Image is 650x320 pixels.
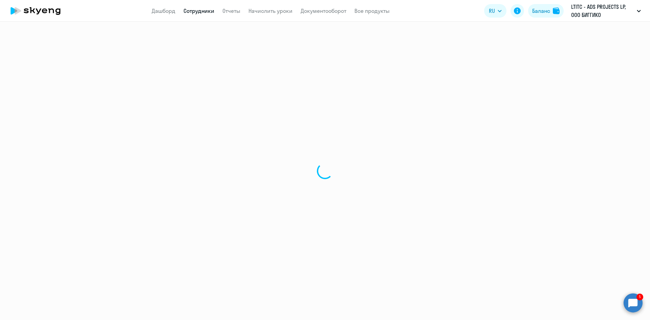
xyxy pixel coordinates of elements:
button: Балансbalance [528,4,564,18]
a: Начислить уроки [248,7,292,14]
a: Все продукты [354,7,390,14]
button: LTITC - ADS PROJECTS LP, ООО БИГГИКО [568,3,644,19]
a: Документооборот [301,7,346,14]
a: Отчеты [222,7,240,14]
div: Баланс [532,7,550,15]
a: Дашборд [152,7,175,14]
p: LTITC - ADS PROJECTS LP, ООО БИГГИКО [571,3,634,19]
img: balance [553,7,560,14]
a: Сотрудники [183,7,214,14]
button: RU [484,4,506,18]
span: RU [489,7,495,15]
